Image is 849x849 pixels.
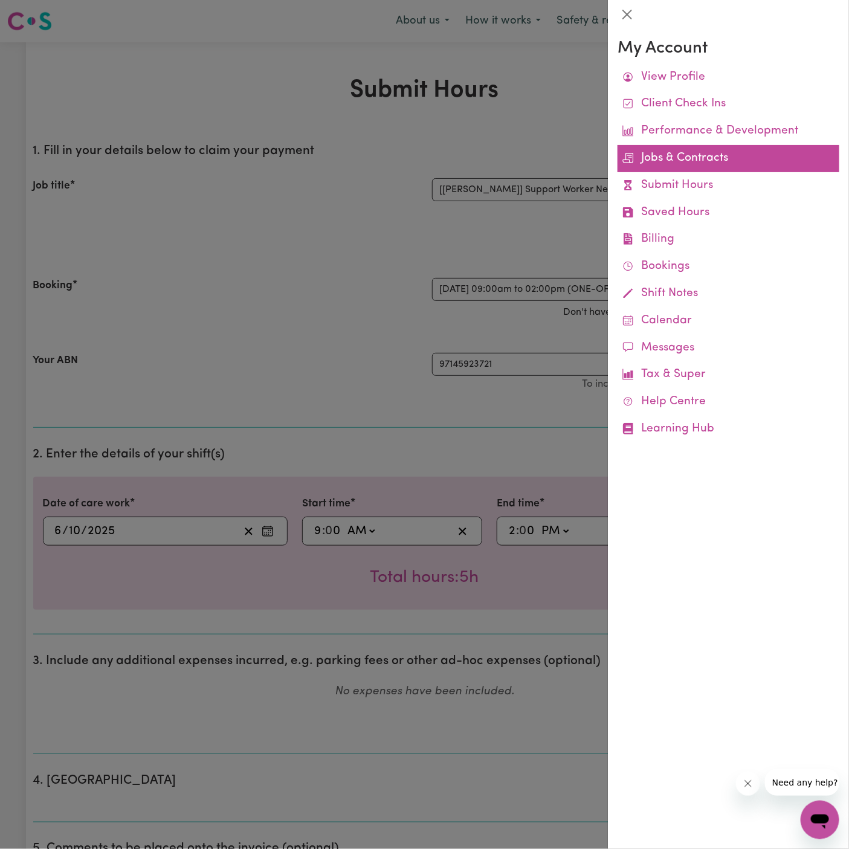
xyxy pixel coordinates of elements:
a: Client Check Ins [618,91,839,118]
a: Saved Hours [618,199,839,227]
a: Billing [618,226,839,253]
a: Performance & Development [618,118,839,145]
a: Help Centre [618,389,839,416]
h3: My Account [618,39,839,59]
a: Shift Notes [618,280,839,308]
iframe: Button to launch messaging window [801,801,839,839]
a: Learning Hub [618,416,839,443]
iframe: Close message [736,772,760,796]
a: Jobs & Contracts [618,145,839,172]
a: Tax & Super [618,361,839,389]
a: View Profile [618,64,839,91]
a: Bookings [618,253,839,280]
a: Calendar [618,308,839,335]
iframe: Message from company [765,769,839,796]
a: Messages [618,335,839,362]
a: Submit Hours [618,172,839,199]
button: Close [618,5,637,24]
